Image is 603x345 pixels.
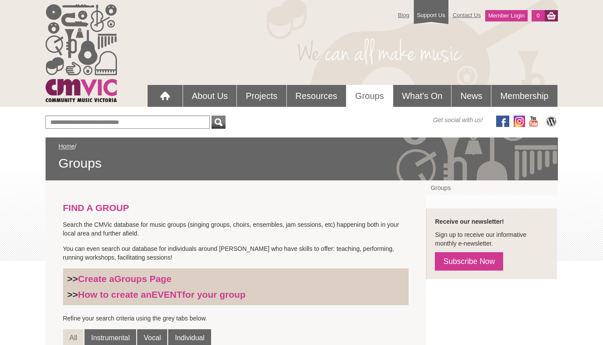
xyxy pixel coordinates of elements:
a: Create aGroups Page [78,274,172,284]
img: CMVic Blog [545,116,558,127]
strong: Receive our newsletter! [435,218,504,225]
img: icon-instagram.png [514,116,525,127]
a: Membership [491,85,557,107]
a: 0 [532,10,544,21]
span: Groups [59,155,545,172]
a: About Us [183,85,236,107]
strong: EVENT [152,289,182,299]
a: Member Login [485,10,528,21]
a: Resources [287,85,346,107]
p: You can even search our database for individuals around [PERSON_NAME] who have skills to offer: t... [63,244,409,262]
a: Groups [426,180,557,195]
h3: >> [67,273,405,285]
strong: FIND A GROUP [63,203,129,213]
a: How to create anEVENTfor your group [78,289,246,299]
p: Refine your search criteria using the grey tabs below. [63,314,409,323]
img: cmvic_logo.png [46,4,117,102]
a: Groups [346,85,393,107]
strong: Groups Page [114,274,172,284]
p: Sign up to receive our informative monthly e-newsletter. [435,230,548,248]
a: Subscribe Now [435,252,503,271]
a: Blog [394,7,414,23]
a: Contact Us [448,7,485,23]
p: Search the CMVic database for music groups (singing groups, choirs, ensembles, jam sessions, etc)... [63,220,409,238]
a: Projects [237,85,286,107]
h3: >> [67,289,405,300]
a: Home [59,143,75,150]
a: What's On [393,85,451,107]
div: / [59,142,545,172]
span: Get social with us! [433,116,483,124]
a: News [451,85,491,107]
